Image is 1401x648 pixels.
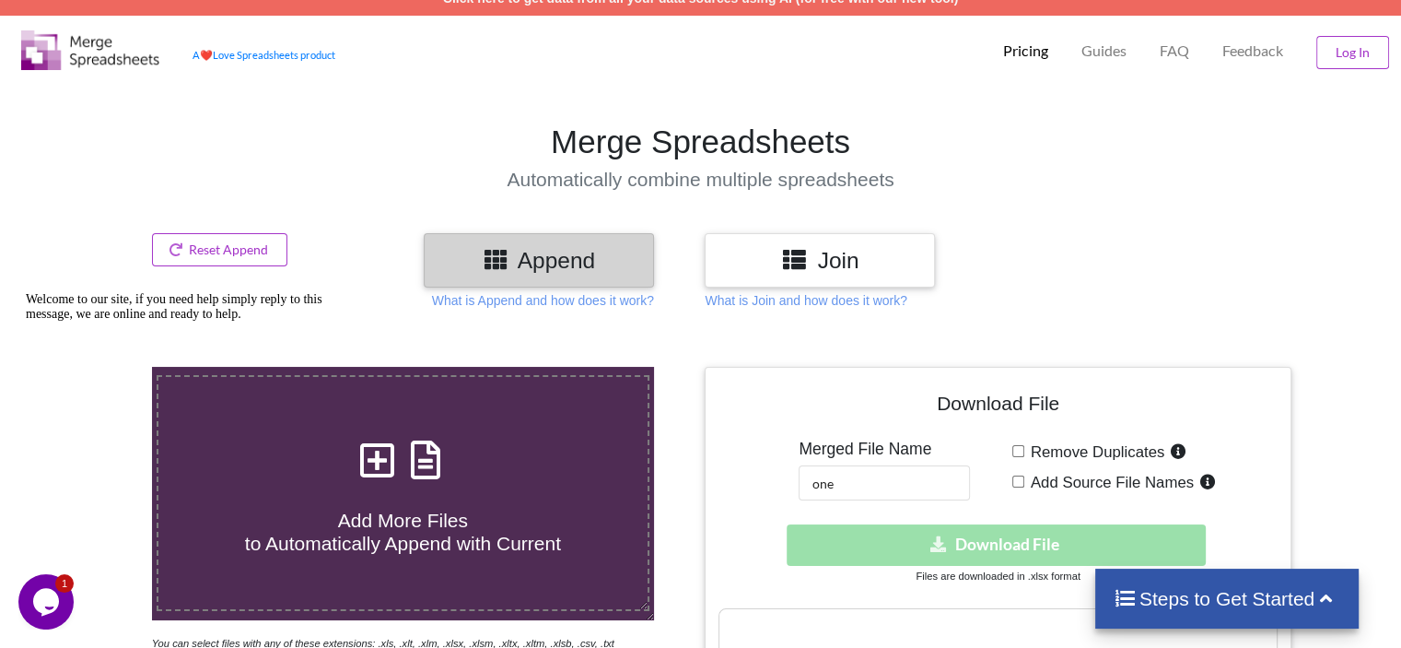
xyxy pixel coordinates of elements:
[18,285,350,565] iframe: chat widget
[1222,43,1283,58] span: Feedback
[916,571,1080,582] small: Files are downloaded in .xlsx format
[718,381,1277,433] h4: Download File
[18,574,77,630] iframe: chat widget
[1160,41,1189,61] p: FAQ
[7,7,304,36] span: Welcome to our site, if you need help simply reply to this message, we are online and ready to help.
[152,233,288,266] button: Reset Append
[705,291,906,310] p: What is Join and how does it work?
[1081,41,1127,61] p: Guides
[193,49,335,61] a: AheartLove Spreadsheets product
[799,440,970,459] h5: Merged File Name
[7,7,339,37] div: Welcome to our site, if you need help simply reply to this message, we are online and ready to help.
[1024,474,1194,491] span: Add Source File Names
[799,465,970,501] input: Enter File Name
[1024,443,1165,461] span: Remove Duplicates
[21,30,159,70] img: Logo.png
[432,291,654,310] p: What is Append and how does it work?
[719,619,1276,639] h3: Your files are more than 1 MB
[718,247,921,274] h3: Join
[1316,36,1389,69] button: Log In
[200,49,213,61] span: heart
[438,247,640,274] h3: Append
[1114,587,1341,610] h4: Steps to Get Started
[1003,41,1048,61] p: Pricing
[245,510,561,554] span: Add More Files to Automatically Append with Current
